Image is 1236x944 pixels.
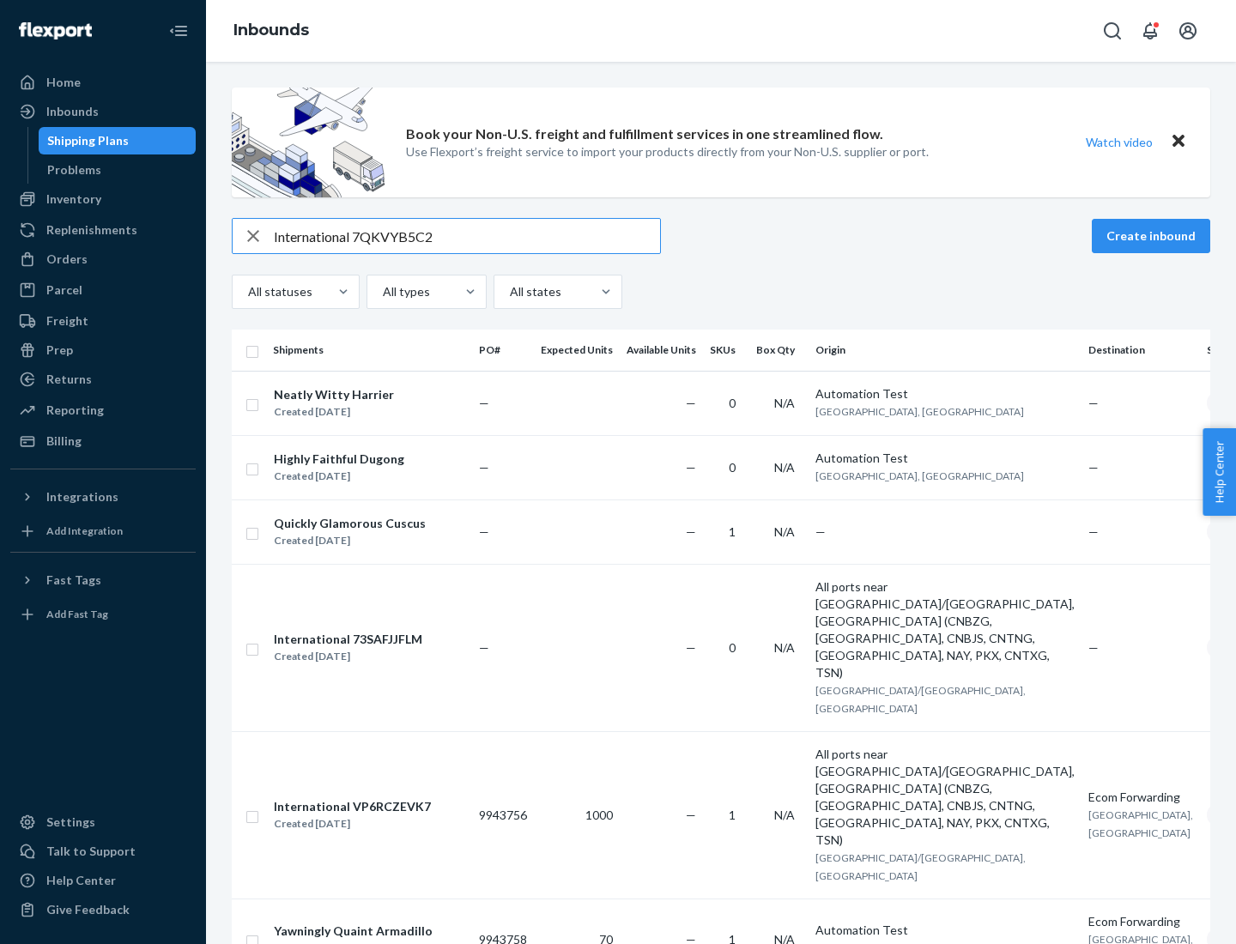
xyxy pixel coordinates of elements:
[274,403,394,421] div: Created [DATE]
[479,524,489,539] span: —
[220,6,323,56] ol: breadcrumbs
[1088,640,1099,655] span: —
[686,808,696,822] span: —
[46,607,108,621] div: Add Fast Tag
[10,427,196,455] a: Billing
[274,451,404,468] div: Highly Faithful Dugong
[815,922,1075,939] div: Automation Test
[10,98,196,125] a: Inbounds
[815,524,826,539] span: —
[1171,14,1205,48] button: Open account menu
[1088,396,1099,410] span: —
[274,468,404,485] div: Created [DATE]
[729,460,736,475] span: 0
[10,216,196,244] a: Replenishments
[266,330,472,371] th: Shipments
[46,342,73,359] div: Prep
[10,185,196,213] a: Inventory
[274,648,422,665] div: Created [DATE]
[1088,913,1193,930] div: Ecom Forwarding
[10,867,196,894] a: Help Center
[10,517,196,545] a: Add Integration
[729,640,736,655] span: 0
[1133,14,1167,48] button: Open notifications
[1203,428,1236,516] button: Help Center
[46,281,82,299] div: Parcel
[406,143,929,160] p: Use Flexport’s freight service to import your products directly from your Non-U.S. supplier or port.
[10,601,196,628] a: Add Fast Tag
[233,21,309,39] a: Inbounds
[479,460,489,475] span: —
[46,371,92,388] div: Returns
[1075,130,1164,154] button: Watch video
[46,814,95,831] div: Settings
[10,566,196,594] button: Fast Tags
[46,191,101,208] div: Inventory
[46,74,81,91] div: Home
[815,746,1075,849] div: All ports near [GEOGRAPHIC_DATA]/[GEOGRAPHIC_DATA], [GEOGRAPHIC_DATA] (CNBZG, [GEOGRAPHIC_DATA], ...
[10,808,196,836] a: Settings
[47,161,101,179] div: Problems
[472,731,534,899] td: 9943756
[686,640,696,655] span: —
[815,684,1026,715] span: [GEOGRAPHIC_DATA]/[GEOGRAPHIC_DATA], [GEOGRAPHIC_DATA]
[815,578,1075,681] div: All ports near [GEOGRAPHIC_DATA]/[GEOGRAPHIC_DATA], [GEOGRAPHIC_DATA] (CNBZG, [GEOGRAPHIC_DATA], ...
[1095,14,1130,48] button: Open Search Box
[161,14,196,48] button: Close Navigation
[46,488,118,505] div: Integrations
[46,402,104,419] div: Reporting
[246,283,248,300] input: All statuses
[10,838,196,865] a: Talk to Support
[1167,130,1190,154] button: Close
[274,532,426,549] div: Created [DATE]
[729,808,736,822] span: 1
[274,923,433,940] div: Yawningly Quaint Armadillo
[274,386,394,403] div: Neatly Witty Harrier
[274,219,660,253] input: Search inbounds by name, destination, msku...
[47,132,129,149] div: Shipping Plans
[472,330,534,371] th: PO#
[46,843,136,860] div: Talk to Support
[46,872,116,889] div: Help Center
[809,330,1081,371] th: Origin
[774,524,795,539] span: N/A
[274,631,422,648] div: International 73SAFJJFLM
[46,572,101,589] div: Fast Tags
[815,469,1024,482] span: [GEOGRAPHIC_DATA], [GEOGRAPHIC_DATA]
[46,221,137,239] div: Replenishments
[508,283,510,300] input: All states
[774,396,795,410] span: N/A
[39,127,197,154] a: Shipping Plans
[1088,524,1099,539] span: —
[10,307,196,335] a: Freight
[10,276,196,304] a: Parcel
[1081,330,1200,371] th: Destination
[1088,789,1193,806] div: Ecom Forwarding
[815,405,1024,418] span: [GEOGRAPHIC_DATA], [GEOGRAPHIC_DATA]
[10,245,196,273] a: Orders
[815,450,1075,467] div: Automation Test
[686,460,696,475] span: —
[534,330,620,371] th: Expected Units
[10,69,196,96] a: Home
[729,396,736,410] span: 0
[703,330,749,371] th: SKUs
[815,385,1075,402] div: Automation Test
[46,523,123,538] div: Add Integration
[815,851,1026,882] span: [GEOGRAPHIC_DATA]/[GEOGRAPHIC_DATA], [GEOGRAPHIC_DATA]
[1088,460,1099,475] span: —
[686,396,696,410] span: —
[274,798,431,815] div: International VP6RCZEVK7
[774,808,795,822] span: N/A
[479,396,489,410] span: —
[10,896,196,923] button: Give Feedback
[46,901,130,918] div: Give Feedback
[1088,808,1193,839] span: [GEOGRAPHIC_DATA], [GEOGRAPHIC_DATA]
[729,524,736,539] span: 1
[10,366,196,393] a: Returns
[274,815,431,832] div: Created [DATE]
[46,103,99,120] div: Inbounds
[10,336,196,364] a: Prep
[381,283,383,300] input: All types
